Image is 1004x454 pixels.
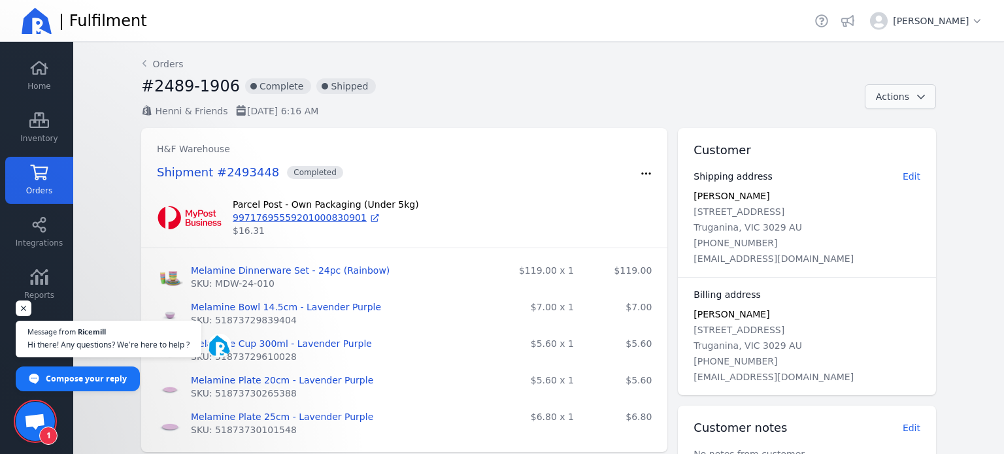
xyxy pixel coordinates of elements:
span: [PERSON_NAME] [694,191,769,201]
span: Hi there! Any questions? We’re here to help ? [27,338,190,351]
span: Integrations [16,238,63,248]
td: $119.00 x 1 [484,259,584,295]
span: Message from [27,328,76,335]
h2: #2489-1906 [141,76,240,97]
a: Shipment #2493448 [157,165,279,179]
span: Complete [245,78,311,94]
h2: Customer notes [694,419,787,437]
td: $5.60 [584,368,662,405]
span: [PERSON_NAME] [694,309,769,319]
img: Melamine Bowl 14.5cm - Lavender Purple [157,300,183,327]
span: [PHONE_NUMBER] [694,356,777,366]
td: $7.00 x 1 [484,295,584,332]
img: Melamine Dinnerware Set - 24pc (Rainbow) [157,264,183,290]
span: 1 [39,427,58,445]
td: $6.80 x 1 [484,405,584,442]
span: SKU: 51873729610028 [191,350,297,363]
h2: Customer [694,141,750,159]
span: H&F Warehouse [157,144,230,154]
span: Truganina, VIC 3029 AU [694,222,802,233]
span: Reports [24,290,54,300]
img: Ricemill Logo [21,5,52,37]
a: Melamine Cup 300ml - Lavender Purple [191,337,372,350]
span: SKU: MDW-24-010 [191,277,275,290]
span: Orders [26,186,52,196]
td: $5.60 x 1 [484,332,584,368]
span: Actions [876,91,909,102]
a: Helpdesk [812,12,831,30]
span: [PERSON_NAME] [893,14,983,27]
span: Compose your reply [46,367,127,390]
td: $7.00 [584,295,662,332]
a: Melamine Bowl 14.5cm - Lavender Purple [191,300,381,314]
span: $16.31 [233,224,265,237]
button: Edit [903,421,920,434]
button: Edit [903,170,920,183]
a: Orders [141,57,184,71]
span: Parcel Post - Own Packaging (Under 5kg) [233,198,419,211]
img: Melamine Plate 25cm - Lavender Purple [157,410,183,436]
h3: Billing address [694,288,760,301]
span: Edit [903,423,920,433]
span: [PHONE_NUMBER] [694,238,777,248]
p: [DATE] 6:16 AM [235,105,318,118]
a: Open chat [16,402,55,441]
span: Ricemill [78,328,106,335]
td: $6.80 [584,405,662,442]
span: Truganina, VIC 3029 AU [694,340,802,351]
a: Melamine Plate 25cm - Lavender Purple [191,410,373,423]
a: Melamine Plate 20cm - Lavender Purple [191,374,373,387]
td: $119.00 [584,259,662,295]
span: Shipped [316,78,376,94]
span: SKU: 51873730265388 [191,387,297,400]
a: Melamine Dinnerware Set - 24pc (Rainbow) [191,264,390,277]
h3: Shipping address [694,170,773,183]
span: SKU: 51873729839404 [191,314,297,327]
span: Completed [287,166,343,179]
span: Home [27,81,50,91]
span: Inventory [20,133,58,144]
td: $5.60 [584,332,662,368]
span: SKU: 51873730101548 [191,423,297,436]
button: [PERSON_NAME] [865,7,988,35]
span: | Fulfilment [59,10,147,31]
button: Actions [865,84,936,109]
img: mypost.png [157,204,222,231]
span: [EMAIL_ADDRESS][DOMAIN_NAME] [694,372,854,382]
span: Edit [903,171,920,182]
a: 99717695559201000830901 [233,211,380,224]
span: [STREET_ADDRESS] [694,206,784,217]
td: $5.60 x 1 [484,368,584,405]
span: Henni & Friends [156,106,228,116]
span: [EMAIL_ADDRESS][DOMAIN_NAME] [694,253,854,264]
span: [STREET_ADDRESS] [694,325,784,335]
